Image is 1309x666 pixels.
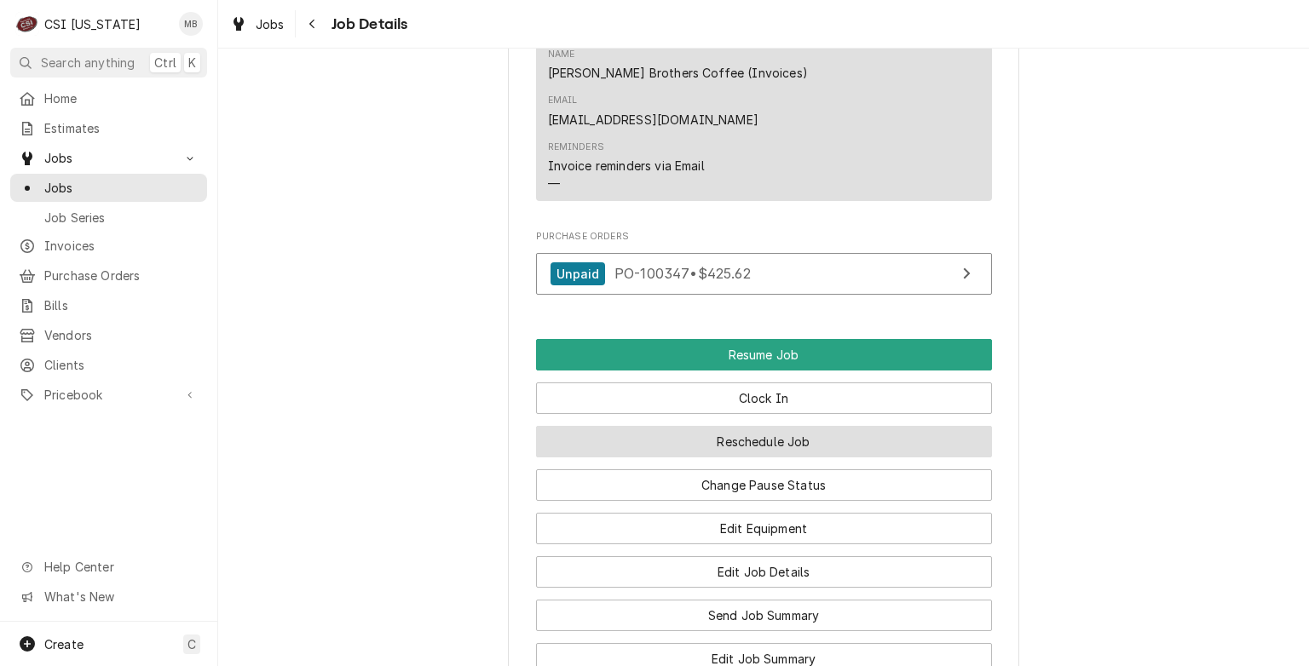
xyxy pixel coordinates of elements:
span: Vendors [44,326,199,344]
span: PO-100347 • $425.62 [614,265,751,282]
span: Bills [44,296,199,314]
button: Send Job Summary [536,600,992,631]
div: Name [548,48,575,61]
div: Name [548,48,808,82]
div: Invoice reminders via Email [548,157,705,175]
a: Job Series [10,204,207,232]
button: Resume Job [536,339,992,370]
span: Jobs [256,15,285,33]
div: Email [548,94,578,107]
div: Button Group Row [536,414,992,457]
div: Email [548,94,758,128]
span: Create [44,637,84,652]
a: Bills [10,291,207,319]
span: Jobs [44,179,199,197]
button: Edit Job Details [536,556,992,588]
div: C [15,12,39,36]
button: Edit Equipment [536,513,992,544]
button: Navigate back [299,10,326,37]
a: Estimates [10,114,207,142]
div: Reminders [548,141,705,192]
button: Change Pause Status [536,469,992,501]
span: Estimates [44,119,199,137]
div: [PERSON_NAME] Brothers Coffee (Invoices) [548,64,808,82]
button: Search anythingCtrlK [10,48,207,78]
span: Pricebook [44,386,173,404]
a: [EMAIL_ADDRESS][DOMAIN_NAME] [548,112,758,127]
span: Home [44,89,199,107]
span: Clients [44,356,199,374]
div: CSI [US_STATE] [44,15,141,33]
div: Button Group Row [536,370,992,414]
span: What's New [44,588,197,606]
a: Go to Help Center [10,553,207,581]
span: Ctrl [154,54,176,72]
a: Go to Jobs [10,144,207,172]
div: Matt Brewington's Avatar [179,12,203,36]
button: Reschedule Job [536,426,992,457]
span: Job Series [44,209,199,227]
div: Button Group Row [536,588,992,631]
a: Invoices [10,232,207,260]
span: Job Details [326,13,408,36]
div: MB [179,12,203,36]
span: Jobs [44,149,173,167]
div: Button Group Row [536,339,992,370]
div: — [548,175,560,192]
a: Jobs [10,174,207,202]
span: Invoices [44,237,199,255]
a: Go to Pricebook [10,381,207,409]
a: Clients [10,351,207,379]
div: Button Group Row [536,544,992,588]
div: Unpaid [551,262,606,285]
a: Jobs [223,10,291,38]
a: Home [10,84,207,112]
a: Go to What's New [10,583,207,611]
div: Button Group Row [536,501,992,544]
span: C [187,635,196,653]
span: Help Center [44,558,197,576]
span: Purchase Orders [44,267,199,284]
div: Client Contact [536,22,992,209]
span: Search anything [41,54,135,72]
div: Contact [536,38,992,201]
button: Clock In [536,382,992,414]
a: View Purchase Order [536,253,992,295]
a: Purchase Orders [10,261,207,290]
a: Vendors [10,321,207,349]
div: Button Group Row [536,457,992,501]
div: Client Contact List [536,38,992,209]
div: Reminders [548,141,604,154]
div: Purchase Orders [536,230,992,303]
span: K [188,54,196,72]
div: CSI Kentucky's Avatar [15,12,39,36]
span: Purchase Orders [536,230,992,244]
